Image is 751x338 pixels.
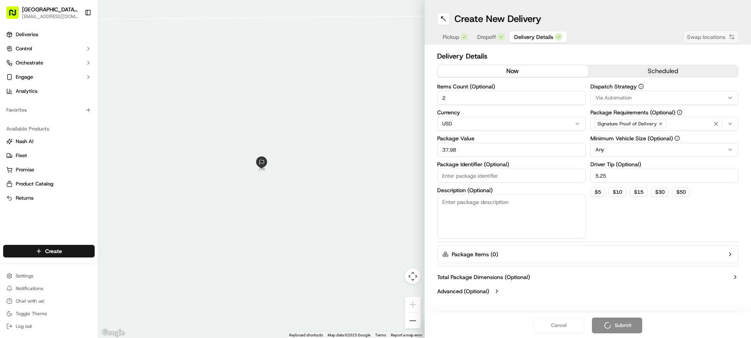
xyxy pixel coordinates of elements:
[100,328,126,338] img: Google
[437,245,738,263] button: Package Items (0)
[16,31,38,38] span: Deliveries
[5,173,63,187] a: 📗Knowledge Base
[677,110,682,115] button: Package Requirements (Optional)
[16,59,43,66] span: Orchestrate
[437,91,586,105] input: Enter number of items
[16,323,32,329] span: Log out
[437,162,586,167] label: Package Identifier (Optional)
[437,110,586,115] label: Currency
[24,122,64,128] span: [PERSON_NAME]
[590,91,739,105] button: Via Automation
[16,176,60,184] span: Knowledge Base
[3,270,95,281] button: Settings
[437,169,586,183] input: Enter package identifier
[35,75,129,83] div: Start new chat
[590,110,739,115] label: Package Requirements (Optional)
[22,13,78,20] button: [EMAIL_ADDRESS][DOMAIN_NAME]
[16,75,31,89] img: 1756434665150-4e636765-6d04-44f2-b13a-1d7bbed723a0
[3,321,95,332] button: Log out
[6,138,92,145] a: Nash AI
[405,313,421,329] button: Zoom out
[452,250,498,258] label: Package Items ( 0 )
[3,283,95,294] button: Notifications
[590,169,739,183] input: Enter driver tip amount
[8,102,53,108] div: Past conversations
[590,187,605,197] button: $5
[608,187,626,197] button: $10
[26,143,42,149] span: [DATE]
[3,42,95,55] button: Control
[3,71,95,83] button: Engage
[477,33,496,41] span: Dropoff
[134,77,143,87] button: Start new chat
[20,51,141,59] input: Got a question? Start typing here...
[437,143,586,157] input: Enter package value
[651,187,669,197] button: $30
[3,123,95,135] div: Available Products
[45,247,62,255] span: Create
[8,8,24,24] img: Nash
[3,28,95,41] a: Deliveries
[66,176,73,183] div: 💻
[3,57,95,69] button: Orchestrate
[3,104,95,116] div: Favorites
[63,173,129,187] a: 💻API Documentation
[8,31,143,44] p: Welcome 👋
[16,122,22,129] img: 1736555255976-a54dd68f-1ca7-489b-9aae-adbdc363a1c4
[437,287,738,295] button: Advanced (Optional)
[391,333,422,337] a: Report a map error
[588,65,738,77] button: scheduled
[8,114,20,127] img: Joseph V.
[65,122,68,128] span: •
[55,195,95,201] a: Powered byPylon
[672,187,690,197] button: $50
[6,180,92,187] a: Product Catalog
[8,176,14,183] div: 📗
[16,298,44,304] span: Chat with us!
[674,136,680,141] button: Minimum Vehicle Size (Optional)
[443,33,459,41] span: Pickup
[405,268,421,284] button: Map camera controls
[3,135,95,148] button: Nash AI
[375,333,386,337] a: Terms (opens in new tab)
[405,297,421,312] button: Zoom in
[638,84,644,89] button: Dispatch Strategy
[3,192,95,204] button: Returns
[16,310,47,317] span: Toggle Theme
[514,33,553,41] span: Delivery Details
[3,85,95,97] a: Analytics
[35,83,108,89] div: We're available if you need us!
[16,285,43,292] span: Notifications
[122,101,143,110] button: See all
[78,195,95,201] span: Pylon
[597,121,657,127] span: Signature Proof of Delivery
[3,163,95,176] button: Promise
[22,6,78,13] span: [GEOGRAPHIC_DATA] - [GEOGRAPHIC_DATA], [GEOGRAPHIC_DATA]
[100,328,126,338] a: Open this area in Google Maps (opens a new window)
[16,138,33,145] span: Nash AI
[328,333,370,337] span: Map data ©2025 Google
[437,273,738,281] button: Total Package Dimensions (Optional)
[437,273,530,281] label: Total Package Dimensions (Optional)
[16,45,32,52] span: Control
[16,73,33,81] span: Engage
[16,166,34,173] span: Promise
[437,287,489,295] label: Advanced (Optional)
[3,3,81,22] button: [GEOGRAPHIC_DATA] - [GEOGRAPHIC_DATA], [GEOGRAPHIC_DATA][EMAIL_ADDRESS][DOMAIN_NAME]
[16,152,27,159] span: Fleet
[6,152,92,159] a: Fleet
[3,178,95,190] button: Product Catalog
[595,94,632,101] span: Via Automation
[70,122,86,128] span: [DATE]
[8,75,22,89] img: 1736555255976-a54dd68f-1ca7-489b-9aae-adbdc363a1c4
[6,166,92,173] a: Promise
[74,176,126,184] span: API Documentation
[437,51,738,62] h2: Delivery Details
[16,180,53,187] span: Product Catalog
[16,195,33,202] span: Returns
[3,296,95,307] button: Chat with us!
[3,245,95,257] button: Create
[590,84,739,89] label: Dispatch Strategy
[16,88,37,95] span: Analytics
